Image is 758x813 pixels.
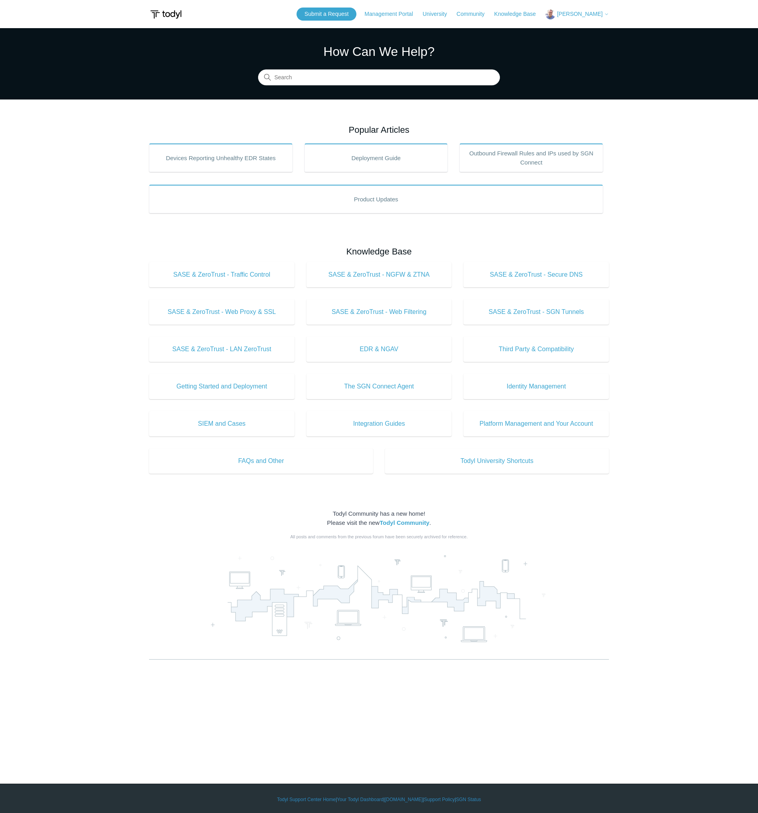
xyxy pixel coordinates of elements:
[475,382,597,391] span: Identity Management
[475,307,597,317] span: SASE & ZeroTrust - SGN Tunnels
[306,411,452,436] a: Integration Guides
[161,419,283,428] span: SIEM and Cases
[149,337,295,362] a: SASE & ZeroTrust - LAN ZeroTrust
[475,419,597,428] span: Platform Management and Your Account
[475,270,597,279] span: SASE & ZeroTrust - Secure DNS
[318,382,440,391] span: The SGN Connect Agent
[397,456,597,466] span: Todyl University Shortcuts
[258,70,500,86] input: Search
[459,143,603,172] a: Outbound Firewall Rules and IPs used by SGN Connect
[297,8,356,21] a: Submit a Request
[306,262,452,287] a: SASE & ZeroTrust - NGFW & ZTNA
[306,374,452,399] a: The SGN Connect Agent
[161,456,361,466] span: FAQs and Other
[149,374,295,399] a: Getting Started and Deployment
[258,42,500,61] h1: How Can We Help?
[149,143,293,172] a: Devices Reporting Unhealthy EDR States
[385,448,609,474] a: Todyl University Shortcuts
[318,419,440,428] span: Integration Guides
[379,519,429,526] a: Todyl Community
[149,123,609,136] h2: Popular Articles
[463,262,609,287] a: SASE & ZeroTrust - Secure DNS
[161,344,283,354] span: SASE & ZeroTrust - LAN ZeroTrust
[149,245,609,258] h2: Knowledge Base
[149,299,295,325] a: SASE & ZeroTrust - Web Proxy & SSL
[277,796,336,803] a: Todyl Support Center Home
[318,307,440,317] span: SASE & ZeroTrust - Web Filtering
[149,509,609,527] div: Todyl Community has a new home! Please visit the new .
[161,307,283,317] span: SASE & ZeroTrust - Web Proxy & SSL
[494,10,544,18] a: Knowledge Base
[423,10,455,18] a: University
[424,796,455,803] a: Support Policy
[475,344,597,354] span: Third Party & Compatibility
[457,10,493,18] a: Community
[318,270,440,279] span: SASE & ZeroTrust - NGFW & ZTNA
[161,270,283,279] span: SASE & ZeroTrust - Traffic Control
[149,411,295,436] a: SIEM and Cases
[304,143,448,172] a: Deployment Guide
[149,448,373,474] a: FAQs and Other
[318,344,440,354] span: EDR & NGAV
[546,10,609,19] button: [PERSON_NAME]
[149,796,609,803] div: | | | |
[456,796,481,803] a: SGN Status
[463,374,609,399] a: Identity Management
[149,185,603,213] a: Product Updates
[463,337,609,362] a: Third Party & Compatibility
[463,411,609,436] a: Platform Management and Your Account
[149,262,295,287] a: SASE & ZeroTrust - Traffic Control
[161,382,283,391] span: Getting Started and Deployment
[306,299,452,325] a: SASE & ZeroTrust - Web Filtering
[149,7,183,22] img: Todyl Support Center Help Center home page
[337,796,383,803] a: Your Todyl Dashboard
[149,534,609,540] div: All posts and comments from the previous forum have been securely archived for reference.
[365,10,421,18] a: Management Portal
[557,11,603,17] span: [PERSON_NAME]
[306,337,452,362] a: EDR & NGAV
[463,299,609,325] a: SASE & ZeroTrust - SGN Tunnels
[385,796,423,803] a: [DOMAIN_NAME]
